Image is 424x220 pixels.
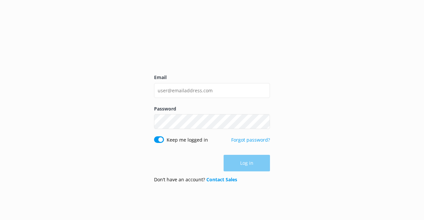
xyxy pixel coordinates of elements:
[167,136,208,144] label: Keep me logged in
[154,74,270,81] label: Email
[257,115,270,128] button: Show password
[154,176,237,183] p: Don’t have an account?
[154,83,270,98] input: user@emailaddress.com
[206,176,237,183] a: Contact Sales
[154,105,270,112] label: Password
[231,137,270,143] a: Forgot password?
